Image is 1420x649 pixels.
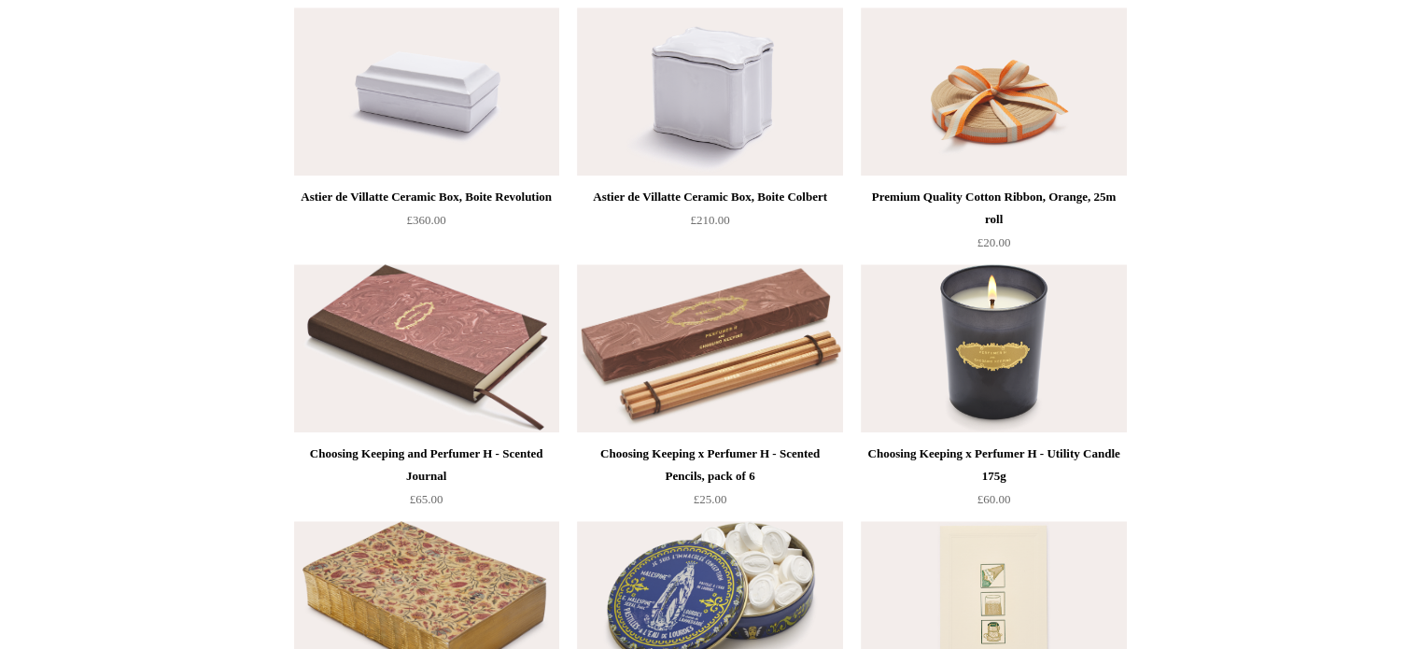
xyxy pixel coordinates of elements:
[582,186,837,208] div: Astier de Villatte Ceramic Box, Boite Colbert
[690,213,729,227] span: £210.00
[861,186,1126,262] a: Premium Quality Cotton Ribbon, Orange, 25m roll £20.00
[294,7,559,176] a: Astier de Villatte Ceramic Box, Boite Revolution Astier de Villatte Ceramic Box, Boite Revolution
[977,492,1011,506] span: £60.00
[299,443,555,487] div: Choosing Keeping and Perfumer H - Scented Journal
[410,492,443,506] span: £65.00
[865,443,1121,487] div: Choosing Keeping x Perfumer H - Utility Candle 175g
[299,186,555,208] div: Astier de Villatte Ceramic Box, Boite Revolution
[861,443,1126,519] a: Choosing Keeping x Perfumer H - Utility Candle 175g £60.00
[294,264,559,432] img: Choosing Keeping and Perfumer H - Scented Journal
[865,186,1121,231] div: Premium Quality Cotton Ribbon, Orange, 25m roll
[406,213,445,227] span: £360.00
[861,264,1126,432] a: Choosing Keeping x Perfumer H - Utility Candle 175g Choosing Keeping x Perfumer H - Utility Candl...
[694,492,727,506] span: £25.00
[294,186,559,262] a: Astier de Villatte Ceramic Box, Boite Revolution £360.00
[577,264,842,432] img: Choosing Keeping x Perfumer H - Scented Pencils, pack of 6
[577,7,842,176] a: Astier de Villatte Ceramic Box, Boite Colbert Astier de Villatte Ceramic Box, Boite Colbert
[861,264,1126,432] img: Choosing Keeping x Perfumer H - Utility Candle 175g
[861,7,1126,176] a: Premium Quality Cotton Ribbon, Orange, 25m roll Premium Quality Cotton Ribbon, Orange, 25m roll
[294,7,559,176] img: Astier de Villatte Ceramic Box, Boite Revolution
[577,443,842,519] a: Choosing Keeping x Perfumer H - Scented Pencils, pack of 6 £25.00
[582,443,837,487] div: Choosing Keeping x Perfumer H - Scented Pencils, pack of 6
[294,443,559,519] a: Choosing Keeping and Perfumer H - Scented Journal £65.00
[577,264,842,432] a: Choosing Keeping x Perfumer H - Scented Pencils, pack of 6 Choosing Keeping x Perfumer H - Scente...
[294,264,559,432] a: Choosing Keeping and Perfumer H - Scented Journal Choosing Keeping and Perfumer H - Scented Journal
[577,7,842,176] img: Astier de Villatte Ceramic Box, Boite Colbert
[977,235,1011,249] span: £20.00
[577,186,842,262] a: Astier de Villatte Ceramic Box, Boite Colbert £210.00
[861,7,1126,176] img: Premium Quality Cotton Ribbon, Orange, 25m roll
